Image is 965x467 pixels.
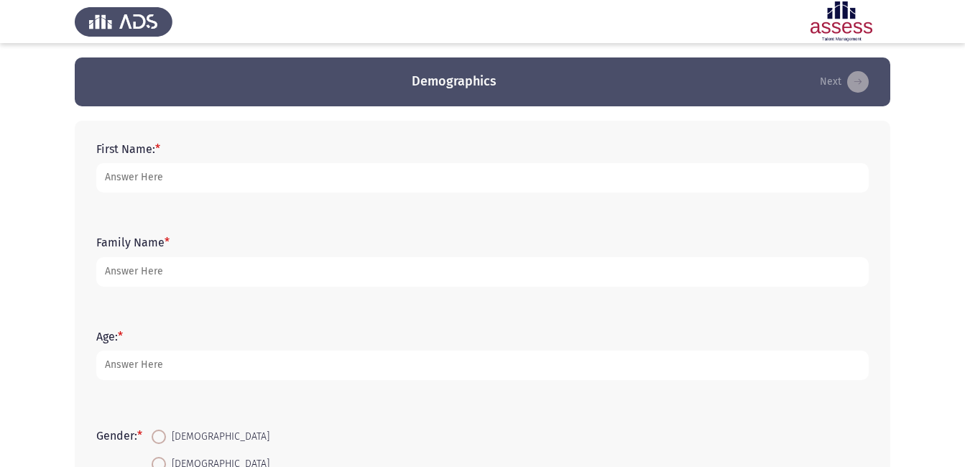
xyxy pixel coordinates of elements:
label: First Name: [96,142,160,156]
input: add answer text [96,351,869,380]
label: Age: [96,330,123,343]
label: Family Name [96,236,170,249]
button: load next page [816,70,873,93]
span: [DEMOGRAPHIC_DATA] [166,428,269,445]
input: add answer text [96,163,869,193]
img: Assessment logo of ASSESS English Language Assessment (3 Module) (Ad - IB) [793,1,890,42]
img: Assess Talent Management logo [75,1,172,42]
input: add answer text [96,257,869,287]
h3: Demographics [412,73,497,91]
label: Gender: [96,429,142,443]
